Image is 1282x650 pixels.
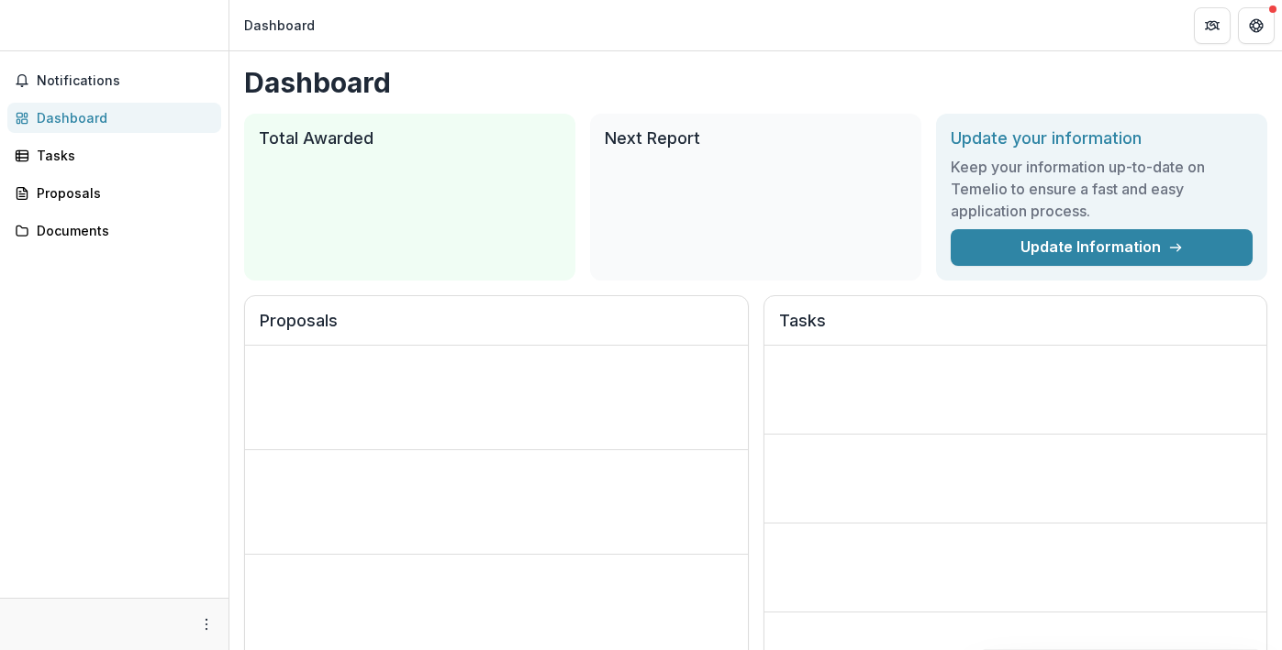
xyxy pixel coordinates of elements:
div: Proposals [37,183,206,203]
nav: breadcrumb [237,12,322,39]
h1: Dashboard [244,66,1267,99]
a: Tasks [7,140,221,171]
a: Dashboard [7,103,221,133]
div: Dashboard [37,108,206,127]
a: Update Information [951,229,1253,266]
h2: Tasks [779,311,1253,346]
a: Proposals [7,178,221,208]
span: Notifications [37,73,214,89]
h2: Proposals [260,311,733,346]
h2: Total Awarded [259,128,561,149]
h2: Next Report [605,128,907,149]
div: Dashboard [244,16,315,35]
h2: Update your information [951,128,1253,149]
button: Notifications [7,66,221,95]
a: Documents [7,215,221,246]
button: Get Help [1238,7,1275,44]
button: Partners [1194,7,1231,44]
button: More [195,613,217,635]
div: Tasks [37,146,206,165]
h3: Keep your information up-to-date on Temelio to ensure a fast and easy application process. [951,156,1253,222]
div: Documents [37,221,206,240]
